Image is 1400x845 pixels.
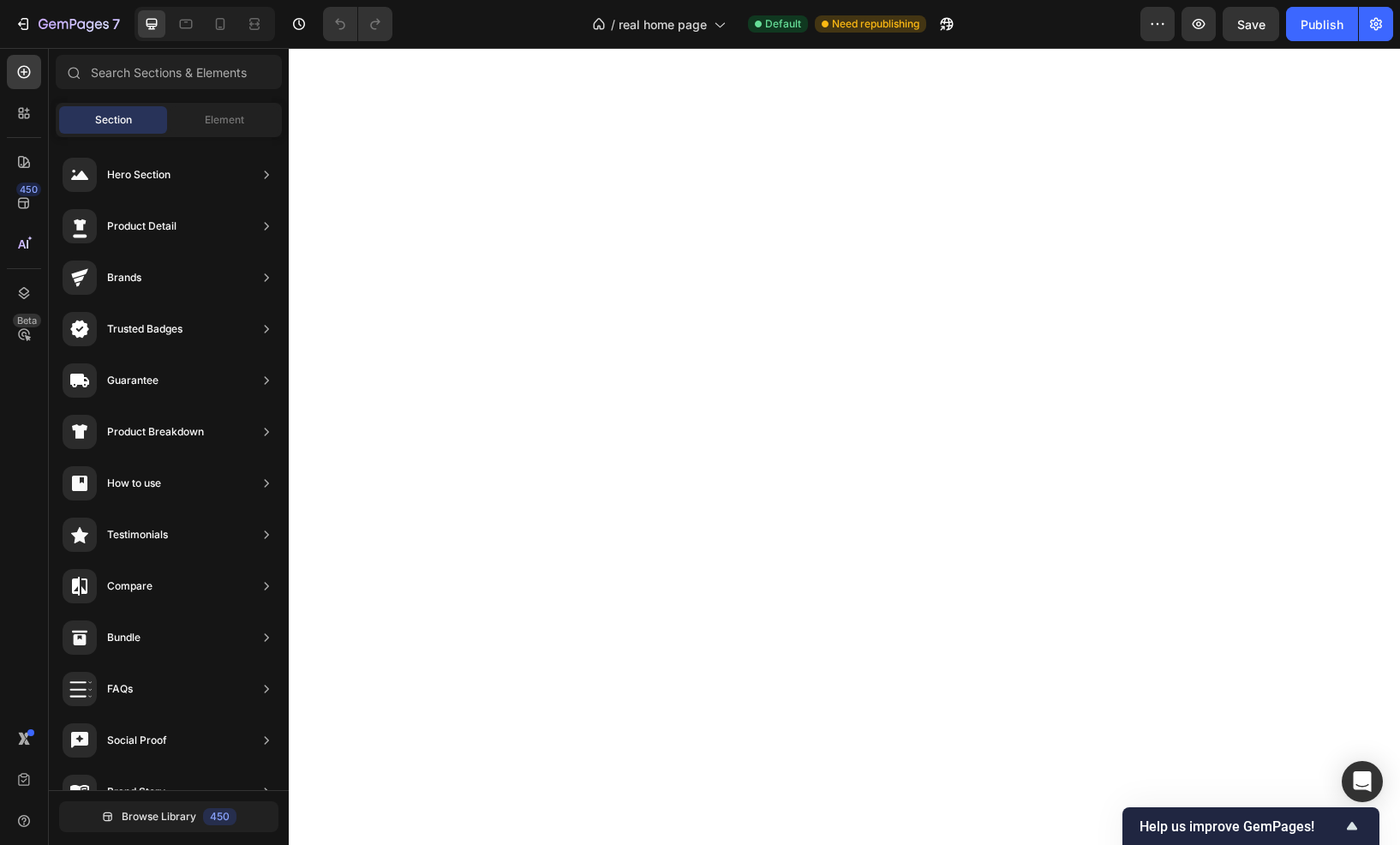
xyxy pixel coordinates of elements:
[205,112,244,128] span: Element
[765,16,801,32] span: Default
[107,269,141,286] div: Brands
[1237,17,1265,32] span: Save
[107,218,176,235] div: Product Detail
[1301,15,1343,33] div: Publish
[832,16,919,32] span: Need republishing
[323,7,392,41] div: Undo/Redo
[13,314,41,327] div: Beta
[107,680,133,698] div: FAQs
[1286,7,1358,41] button: Publish
[1223,7,1279,41] button: Save
[112,14,120,34] p: 7
[107,372,159,389] div: Guarantee
[56,55,282,89] input: Search Sections & Elements
[107,526,168,543] div: Testimonials
[107,783,165,800] div: Brand Story
[122,809,196,824] span: Browse Library
[107,578,153,595] div: Compare
[107,166,171,183] div: Hero Section
[59,801,278,832] button: Browse Library450
[107,423,204,440] div: Product Breakdown
[619,15,707,33] span: real home page
[107,629,141,646] div: Bundle
[289,48,1400,845] iframe: Design area
[203,808,236,825] div: 450
[1140,816,1362,836] button: Show survey - Help us improve GemPages!
[1140,818,1342,835] span: Help us improve GemPages!
[107,732,167,749] div: Social Proof
[95,112,132,128] span: Section
[16,183,41,196] div: 450
[1342,761,1383,802] div: Open Intercom Messenger
[107,475,161,492] div: How to use
[7,7,128,41] button: 7
[611,15,615,33] span: /
[107,321,182,338] div: Trusted Badges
